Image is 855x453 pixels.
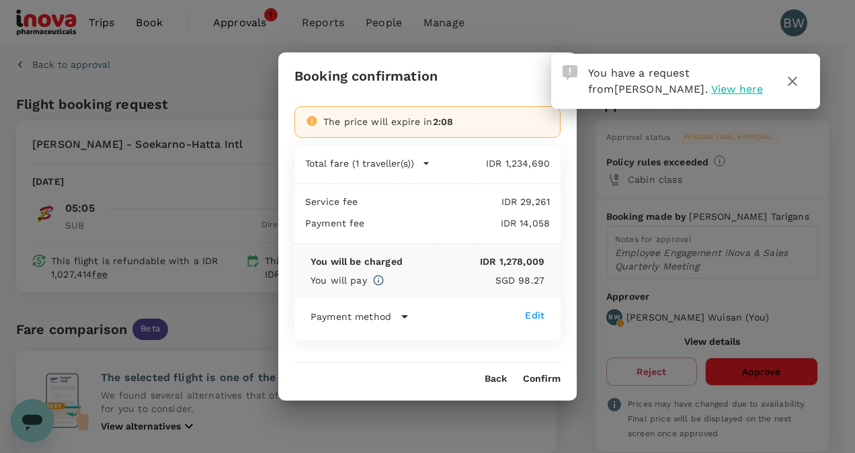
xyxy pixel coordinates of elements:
p: IDR 14,058 [365,216,550,230]
span: View here [711,83,763,95]
button: Confirm [523,374,561,384]
p: SGD 98.27 [384,274,544,287]
p: Total fare (1 traveller(s)) [305,157,414,170]
p: IDR 1,234,690 [430,157,550,170]
span: 2:08 [433,116,454,127]
span: [PERSON_NAME] [614,83,705,95]
div: Edit [525,308,544,322]
p: You will be charged [311,255,403,268]
span: You have a request from . [588,67,708,95]
h3: Booking confirmation [294,69,438,84]
p: Payment fee [305,216,365,230]
img: Approval Request [563,65,577,80]
p: Service fee [305,195,358,208]
button: Back [485,374,507,384]
p: IDR 29,261 [358,195,550,208]
button: Total fare (1 traveller(s)) [305,157,430,170]
div: The price will expire in [323,115,549,128]
p: IDR 1,278,009 [403,255,544,268]
p: Payment method [311,310,391,323]
p: You will pay [311,274,367,287]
